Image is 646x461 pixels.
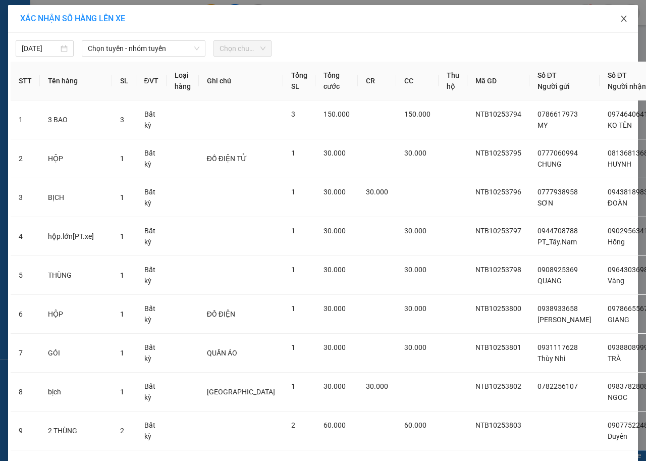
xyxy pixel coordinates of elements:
span: Gửi: [9,10,24,20]
td: 1 [11,100,40,139]
span: 1 [291,227,295,235]
span: NTB10253803 [475,421,521,429]
span: CHUNG [537,160,562,168]
span: 1 [291,266,295,274]
td: BỊCH [40,178,112,217]
span: NTB10253797 [475,227,521,235]
span: 3 [291,110,295,118]
span: 1 [120,349,124,357]
span: Người nhận [608,82,646,90]
span: TRÀ [608,354,621,363]
span: NTB10253795 [475,149,521,157]
span: MY [537,121,548,129]
th: Thu hộ [439,62,467,100]
span: 0938933658 [537,304,578,313]
span: 0782256107 [537,382,578,390]
span: [GEOGRAPHIC_DATA] [207,388,275,396]
td: Bất kỳ [136,334,167,373]
span: Người gửi [537,82,570,90]
button: Close [610,5,638,33]
span: 0786617973 [537,110,578,118]
span: NTB10253798 [475,266,521,274]
span: down [194,45,200,52]
span: PT_Tây.Nam [537,238,577,246]
span: 1 [291,149,295,157]
div: 0364149292 [86,33,167,47]
span: 1 [291,382,295,390]
th: Tổng SL [283,62,315,100]
th: Ghi chú [199,62,283,100]
th: ĐVT [136,62,167,100]
span: 60.000 [324,421,346,429]
span: HUYNH [608,160,631,168]
td: Bất kỳ [136,217,167,256]
span: Chọn tuyến - nhóm tuyến [88,41,199,56]
span: Nhận: [86,10,111,20]
span: 30.000 [366,382,388,390]
span: 0777938958 [537,188,578,196]
td: 7 [11,334,40,373]
span: 0944708788 [537,227,578,235]
span: 30.000 [324,304,346,313]
span: Hồng [608,238,625,246]
th: Mã GD [467,62,529,100]
span: 1 [120,388,124,396]
span: 1 [291,343,295,351]
span: 30.000 [324,266,346,274]
span: NTB10253801 [475,343,521,351]
td: THÙNG [40,256,112,295]
span: 1 [120,310,124,318]
td: 6 [11,295,40,334]
td: Bất kỳ [136,139,167,178]
th: CR [358,62,396,100]
div: [PERSON_NAME] [86,21,167,33]
div: 44 NTB [9,9,79,21]
div: 0935555813 [9,33,79,47]
span: QUẦN ÁO [207,349,237,357]
span: 0908925369 [537,266,578,274]
th: SL [112,62,136,100]
td: GÓI [40,334,112,373]
td: 3 BAO [40,100,112,139]
span: 30.000 [404,227,426,235]
span: XÁC NHẬN SỐ HÀNG LÊN XE [20,14,125,23]
td: 2 [11,139,40,178]
span: 60.000 [404,421,426,429]
span: NGOC [608,393,627,401]
span: ĐỒ ĐIỆN [207,310,235,318]
span: QUANG [537,277,562,285]
th: Tổng cước [315,62,358,100]
span: 2 [291,421,295,429]
span: 1 [120,271,124,279]
span: 1 [120,155,124,163]
span: GIANG [608,316,629,324]
td: 2 THÙNG [40,412,112,450]
td: Bất kỳ [136,295,167,334]
span: Thùy Nhi [537,354,565,363]
td: hộp.lớn[PT.xe] [40,217,112,256]
span: NTB10253800 [475,304,521,313]
span: 30.000 [404,266,426,274]
span: 1 [120,193,124,201]
span: ĐỒ ĐIỆN TỬ [207,155,247,163]
span: C : [85,56,93,66]
div: 30.000 [85,53,168,67]
td: HỘP [40,295,112,334]
span: 30.000 [324,343,346,351]
span: Số ĐT [608,71,627,79]
td: 4 [11,217,40,256]
span: 2 [120,427,124,435]
span: 30.000 [404,343,426,351]
th: Loại hàng [167,62,199,100]
td: Bất kỳ [136,178,167,217]
span: 30.000 [366,188,388,196]
span: 30.000 [324,149,346,157]
input: 13/10/2025 [22,43,59,54]
td: Bất kỳ [136,256,167,295]
span: 0931117628 [537,343,578,351]
span: SƠN [537,199,553,207]
span: 150.000 [324,110,350,118]
td: 3 [11,178,40,217]
span: NTB10253802 [475,382,521,390]
div: Tên hàng: thùng.nilon[bóng] ( : 1 ) [9,73,167,98]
